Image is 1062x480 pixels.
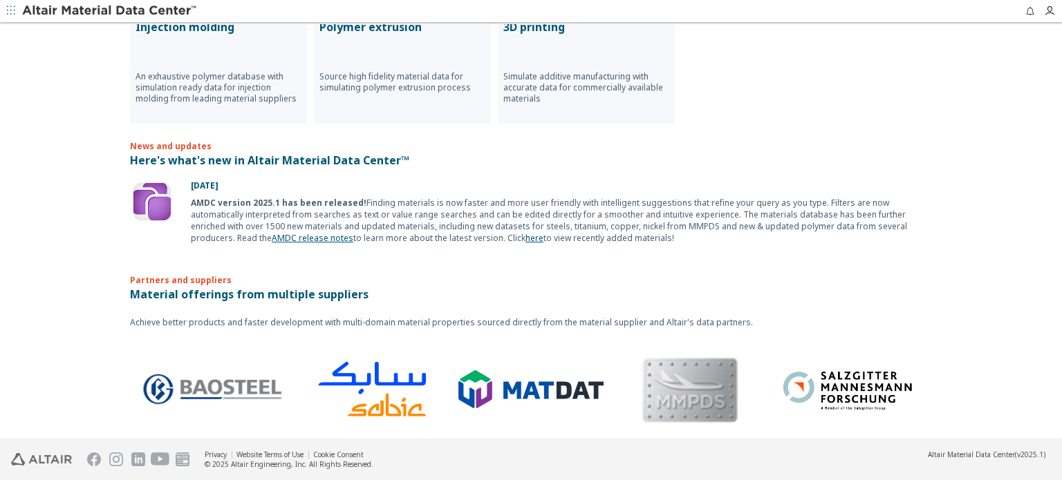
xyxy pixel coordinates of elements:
[458,370,604,408] img: Logo - MatDat
[236,450,304,459] a: Website Terms of Use
[928,450,1045,459] div: (v2025.1)
[503,19,669,35] p: 3D printing
[272,232,353,244] a: AMDC release notes
[319,19,485,35] p: Polymer extrusion
[617,340,763,439] img: MMPDS Logo
[503,71,669,104] p: Simulate additive manufacturing with accurate data for commercially available materials
[136,19,301,35] p: Injection molding
[130,152,932,169] p: Here's what's new in Altair Material Data Center™
[191,197,932,244] div: Finding materials is now faster and more user friendly with intelligent suggestions that refine y...
[130,180,174,224] img: Update Icon Software
[130,140,932,152] p: News and updates
[22,4,198,18] img: Altair Material Data Center
[299,343,445,435] img: Logo - Sabic
[11,453,72,465] img: Altair Engineering
[319,71,485,93] p: Source high fidelity material data for simulating polymer extrusion process
[776,362,922,417] img: Logo - Salzgitter
[140,372,286,406] img: Logo - BaoSteel
[205,450,227,459] a: Privacy
[525,232,543,244] a: here
[130,316,932,328] p: Achieve better products and faster development with multi-domain material properties sourced dire...
[130,286,932,303] p: Material offerings from multiple suppliers
[136,71,301,104] p: An exhaustive polymer database with simulation ready data for injection molding from leading mate...
[191,180,932,191] p: [DATE]
[928,450,1015,459] span: Altair Material Data Center
[191,197,366,209] b: AMDC version 2025.1 has been released!
[130,252,932,286] p: Partners and suppliers
[313,450,364,459] a: Cookie Consent
[205,459,373,469] div: © 2025 Altair Engineering, Inc. All Rights Reserved.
